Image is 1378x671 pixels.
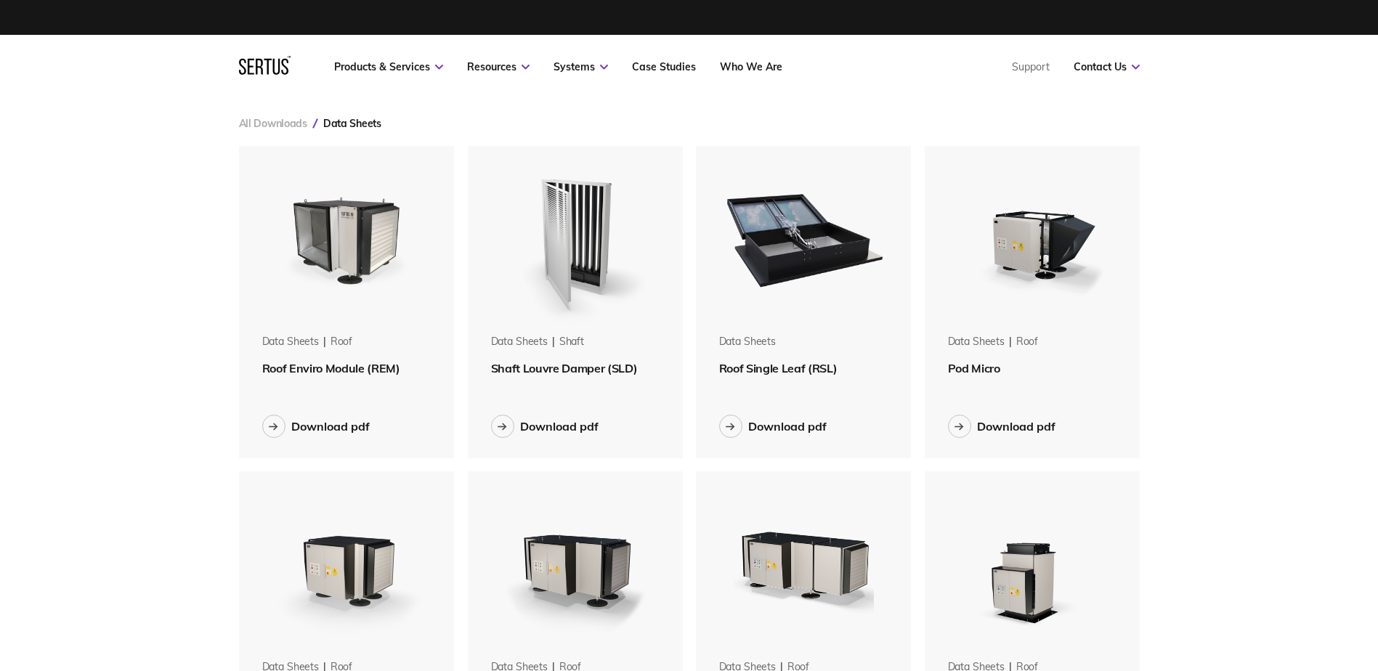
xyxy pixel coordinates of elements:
[719,361,838,375] span: Roof Single Leaf (RSL)
[1012,60,1050,73] a: Support
[262,415,370,438] button: Download pdf
[948,335,1005,349] div: Data Sheets
[632,60,696,73] a: Case Studies
[331,335,352,349] div: roof
[948,361,1000,375] span: Pod Micro
[977,419,1055,434] div: Download pdf
[291,419,370,434] div: Download pdf
[491,415,599,438] button: Download pdf
[334,60,443,73] a: Products & Services
[1074,60,1140,73] a: Contact Us
[748,419,827,434] div: Download pdf
[720,60,782,73] a: Who We Are
[554,60,608,73] a: Systems
[262,335,319,349] div: Data Sheets
[491,361,638,375] span: Shaft Louvre Damper (SLD)
[239,117,307,130] a: All Downloads
[948,415,1055,438] button: Download pdf
[719,335,776,349] div: Data Sheets
[1116,503,1378,671] iframe: Chat Widget
[467,60,530,73] a: Resources
[559,335,584,349] div: shaft
[520,419,599,434] div: Download pdf
[1016,335,1038,349] div: roof
[262,361,400,375] span: Roof Enviro Module (REM)
[491,335,548,349] div: Data Sheets
[719,415,827,438] button: Download pdf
